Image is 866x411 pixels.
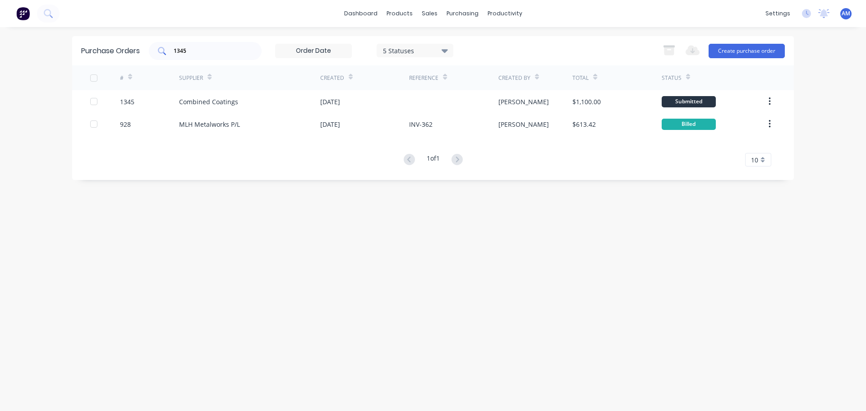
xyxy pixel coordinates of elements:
button: Create purchase order [709,44,785,58]
div: Purchase Orders [81,46,140,56]
div: 1 of 1 [427,153,440,166]
div: Created By [498,74,530,82]
div: 1345 [120,97,134,106]
div: [PERSON_NAME] [498,97,549,106]
div: 928 [120,120,131,129]
a: dashboard [340,7,382,20]
div: Created [320,74,344,82]
div: Status [662,74,682,82]
input: Search purchase orders... [173,46,248,55]
div: # [120,74,124,82]
div: Total [572,74,589,82]
div: Reference [409,74,438,82]
div: [DATE] [320,120,340,129]
div: MLH Metalworks P/L [179,120,240,129]
div: Submitted [662,96,716,107]
span: 10 [751,155,758,165]
div: $613.42 [572,120,596,129]
div: settings [761,7,795,20]
div: Billed [662,119,716,130]
div: productivity [483,7,527,20]
div: [PERSON_NAME] [498,120,549,129]
div: $1,100.00 [572,97,601,106]
div: sales [417,7,442,20]
div: Supplier [179,74,203,82]
div: [DATE] [320,97,340,106]
div: 5 Statuses [383,46,447,55]
img: Factory [16,7,30,20]
div: purchasing [442,7,483,20]
input: Order Date [276,44,351,58]
span: AM [842,9,850,18]
div: Combined Coatings [179,97,238,106]
div: products [382,7,417,20]
div: INV-362 [409,120,433,129]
